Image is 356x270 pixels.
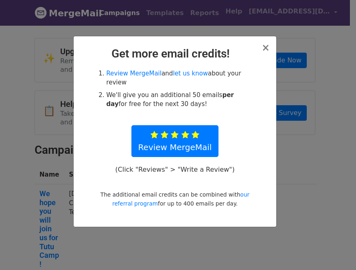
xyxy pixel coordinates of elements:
span: × [262,42,270,53]
a: let us know [173,70,208,77]
a: Review MergeMail [131,125,219,157]
a: our referral program [112,191,249,207]
small: The additional email credits can be combined with for up to 400 emails per day. [100,191,249,207]
h2: Get more email credits! [80,47,270,61]
p: (Click "Reviews" > "Write a Review") [111,165,239,174]
button: Close [262,43,270,53]
a: Review MergeMail [106,70,162,77]
li: We'll give you an additional 50 emails for free for the next 30 days! [106,91,253,109]
li: and about your review [106,69,253,87]
iframe: Chat Widget [315,231,356,270]
strong: per day [106,91,234,108]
